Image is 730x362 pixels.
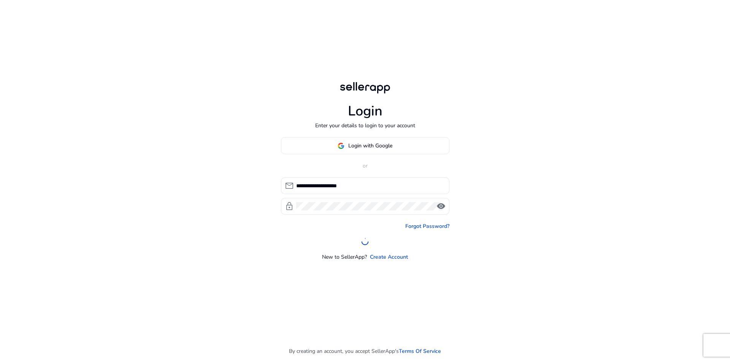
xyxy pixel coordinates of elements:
button: Login with Google [281,137,449,154]
h1: Login [348,103,382,119]
p: or [281,162,449,170]
p: Enter your details to login to your account [315,122,415,130]
p: New to SellerApp? [322,253,367,261]
span: visibility [436,202,446,211]
span: Login with Google [348,142,392,150]
span: mail [285,181,294,190]
a: Forgot Password? [405,222,449,230]
span: lock [285,202,294,211]
img: google-logo.svg [338,142,344,149]
a: Terms Of Service [399,347,441,355]
a: Create Account [370,253,408,261]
